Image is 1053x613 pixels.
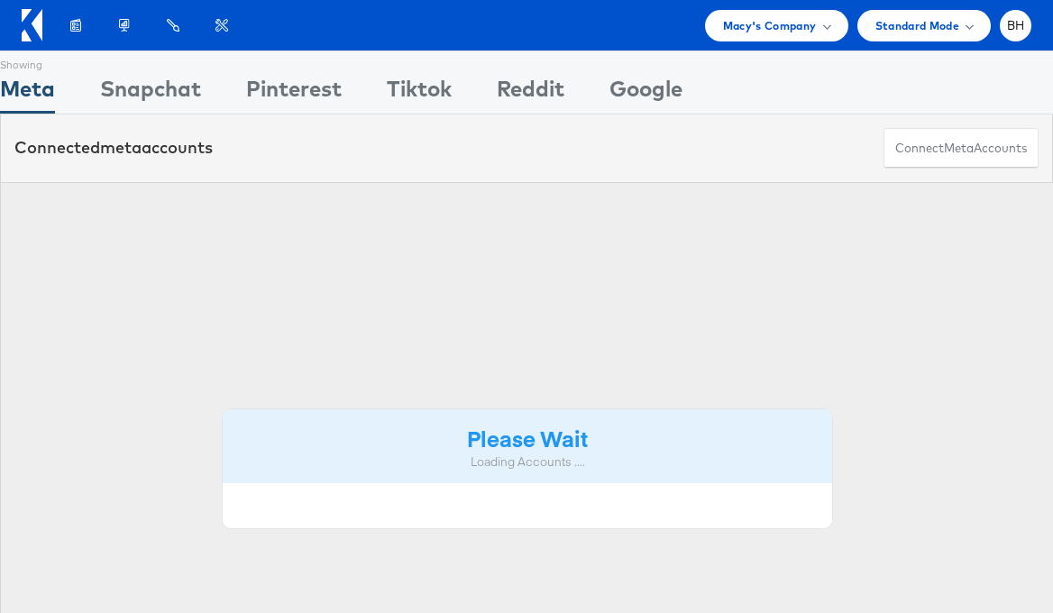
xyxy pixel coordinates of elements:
span: Standard Mode [875,16,959,35]
strong: Please Wait [467,423,588,453]
div: Pinterest [246,73,342,114]
span: BH [1007,20,1025,32]
div: Reddit [497,73,564,114]
div: Snapchat [100,73,201,114]
span: Macy's Company [723,16,817,35]
span: meta [944,140,974,157]
div: Loading Accounts .... [236,453,819,471]
button: ConnectmetaAccounts [884,128,1039,169]
div: Connected accounts [14,136,213,160]
div: Tiktok [387,73,452,114]
span: meta [100,137,142,158]
div: Google [609,73,682,114]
